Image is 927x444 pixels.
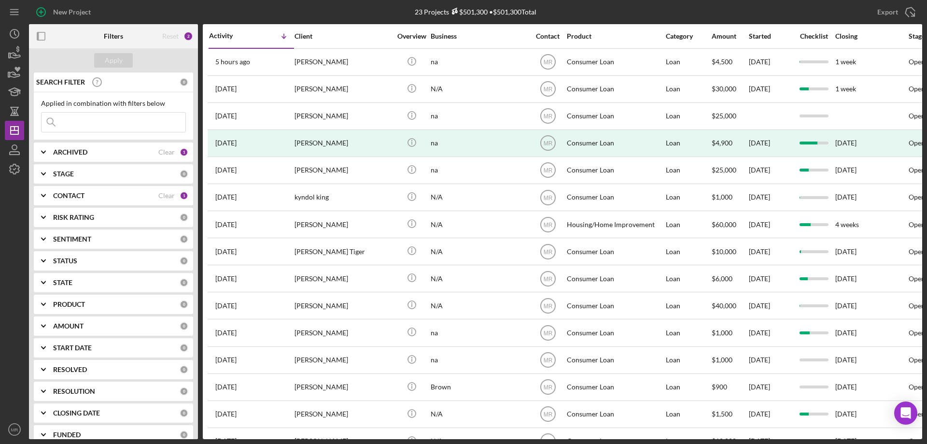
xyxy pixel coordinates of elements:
text: MR [543,357,552,364]
text: MR [543,302,552,309]
time: [DATE] [835,329,857,337]
div: 0 [180,235,188,243]
div: Loan [666,158,711,183]
div: [PERSON_NAME] [295,293,391,318]
div: [DATE] [749,347,792,373]
span: $25,000 [712,166,736,174]
span: $900 [712,383,727,391]
div: Loan [666,293,711,318]
div: Consumer Loan [567,49,663,75]
div: $501,300 [449,8,488,16]
div: Open Intercom Messenger [894,401,917,425]
time: 2025-09-01 17:56 [215,166,237,174]
text: MR [11,427,18,432]
time: 2025-08-21 23:45 [215,302,237,310]
div: Consumer Loan [567,320,663,345]
b: FUNDED [53,431,81,439]
div: [DATE] [749,76,792,102]
div: [PERSON_NAME] [295,401,391,427]
div: [PERSON_NAME] [295,158,391,183]
div: Loan [666,49,711,75]
div: 23 Projects • $501,300 Total [415,8,536,16]
b: RISK RATING [53,214,94,221]
div: N/A [431,185,527,210]
b: Filters [104,32,123,40]
div: [PERSON_NAME] [295,212,391,237]
div: Loan [666,76,711,102]
b: RESOLVED [53,366,87,373]
span: $10,000 [712,247,736,256]
div: kyndol king [295,185,391,210]
b: STATE [53,279,72,286]
time: 2025-08-22 18:02 [215,221,237,229]
div: [PERSON_NAME] Tiger [295,239,391,264]
div: [PERSON_NAME] [295,374,391,400]
time: [DATE] [835,247,857,256]
time: 2025-08-19 08:29 [215,383,237,391]
time: 2025-09-09 13:25 [215,58,250,66]
div: [PERSON_NAME] [295,130,391,156]
div: [PERSON_NAME] [295,320,391,345]
div: Loan [666,347,711,373]
time: [DATE] [835,356,857,364]
div: N/A [431,266,527,291]
time: 2025-08-22 17:30 [215,248,237,256]
div: 0 [180,344,188,352]
b: STATUS [53,257,77,265]
div: Clear [158,148,175,156]
div: Business [431,32,527,40]
div: Consumer Loan [567,401,663,427]
div: Loan [666,130,711,156]
div: 0 [180,78,188,86]
time: 4 weeks [835,220,859,229]
time: [DATE] [835,301,857,310]
span: $25,000 [712,112,736,120]
div: [DATE] [749,239,792,264]
div: 0 [180,213,188,222]
text: MR [543,248,552,255]
b: SEARCH FILTER [36,78,85,86]
button: New Project [29,2,100,22]
div: 0 [180,257,188,265]
text: MR [543,140,552,147]
time: 2025-09-05 15:05 [215,112,237,120]
span: $1,500 [712,410,732,418]
button: Export [868,2,922,22]
div: N/A [431,212,527,237]
div: Consumer Loan [567,239,663,264]
div: Loan [666,401,711,427]
div: Overview [393,32,430,40]
div: 0 [180,300,188,309]
time: [DATE] [835,139,857,147]
time: 2025-08-29 15:23 [215,193,237,201]
div: na [431,158,527,183]
time: 1 week [835,57,856,66]
div: Consumer Loan [567,103,663,129]
div: Contact [530,32,566,40]
time: 2025-09-06 18:35 [215,85,237,93]
div: Loan [666,374,711,400]
div: Consumer Loan [567,266,663,291]
text: MR [543,113,552,120]
text: MR [543,411,552,418]
div: 0 [180,430,188,439]
div: Housing/Home Improvement [567,212,663,237]
text: MR [543,275,552,282]
div: Activity [209,32,252,40]
b: START DATE [53,344,92,352]
div: Loan [666,185,711,210]
div: Consumer Loan [567,76,663,102]
div: Consumer Loan [567,185,663,210]
div: 1 [180,191,188,200]
text: MR [543,384,552,391]
div: na [431,103,527,129]
div: Clear [158,192,175,200]
text: MR [543,330,552,337]
time: 2025-09-04 21:21 [215,139,237,147]
div: na [431,320,527,345]
b: PRODUCT [53,301,85,308]
b: CONTACT [53,192,84,200]
span: $30,000 [712,85,736,93]
div: Product [567,32,663,40]
div: Closing [835,32,908,40]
